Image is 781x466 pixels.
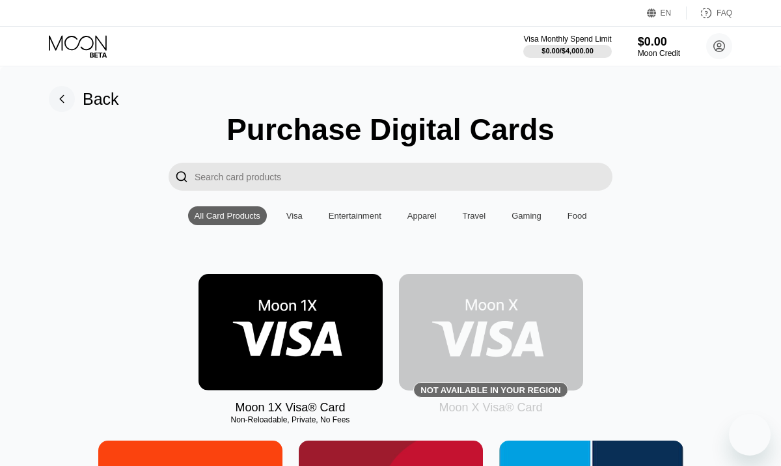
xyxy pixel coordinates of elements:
[523,34,611,44] div: Visa Monthly Spend Limit
[401,206,443,225] div: Apparel
[83,90,119,109] div: Back
[199,415,383,424] div: Non-Reloadable, Private, No Fees
[322,206,388,225] div: Entertainment
[729,414,771,456] iframe: Button to launch messaging window, conversation in progress
[407,211,437,221] div: Apparel
[568,211,587,221] div: Food
[541,47,594,55] div: $0.00 / $4,000.00
[661,8,672,18] div: EN
[399,274,583,391] div: Not available in your region
[439,401,542,415] div: Moon X Visa® Card
[523,34,611,58] div: Visa Monthly Spend Limit$0.00/$4,000.00
[638,49,680,58] div: Moon Credit
[687,7,732,20] div: FAQ
[463,211,486,221] div: Travel
[195,211,260,221] div: All Card Products
[717,8,732,18] div: FAQ
[505,206,548,225] div: Gaming
[329,211,381,221] div: Entertainment
[49,86,119,112] div: Back
[420,385,560,395] div: Not available in your region
[280,206,309,225] div: Visa
[638,35,680,58] div: $0.00Moon Credit
[175,169,188,184] div: 
[169,163,195,191] div: 
[456,206,493,225] div: Travel
[226,112,555,147] div: Purchase Digital Cards
[561,206,594,225] div: Food
[512,211,541,221] div: Gaming
[647,7,687,20] div: EN
[286,211,303,221] div: Visa
[195,163,612,191] input: Search card products
[638,35,680,49] div: $0.00
[188,206,267,225] div: All Card Products
[235,401,345,415] div: Moon 1X Visa® Card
